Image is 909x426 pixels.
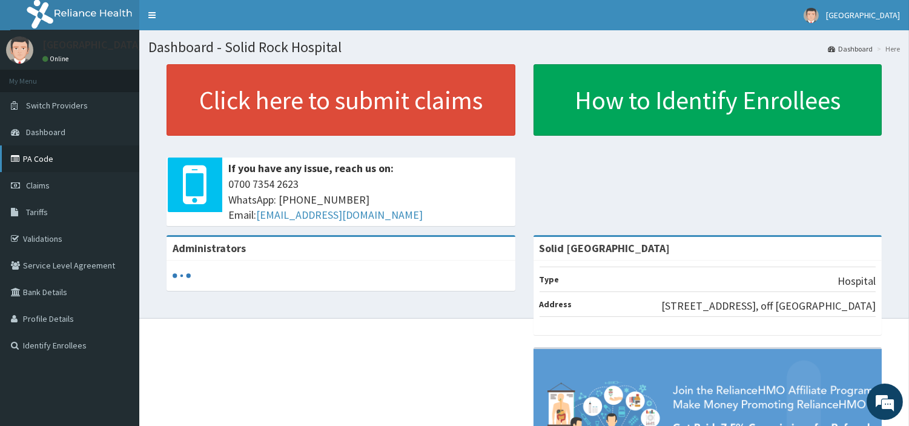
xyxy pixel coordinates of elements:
[173,241,246,255] b: Administrators
[173,267,191,285] svg: audio-loading
[26,100,88,111] span: Switch Providers
[826,10,900,21] span: [GEOGRAPHIC_DATA]
[874,44,900,54] li: Here
[42,55,71,63] a: Online
[256,208,423,222] a: [EMAIL_ADDRESS][DOMAIN_NAME]
[828,44,873,54] a: Dashboard
[42,39,142,50] p: [GEOGRAPHIC_DATA]
[540,274,560,285] b: Type
[804,8,819,23] img: User Image
[26,127,65,138] span: Dashboard
[228,176,509,223] span: 0700 7354 2623 WhatsApp: [PHONE_NUMBER] Email:
[534,64,882,136] a: How to Identify Enrollees
[148,39,900,55] h1: Dashboard - Solid Rock Hospital
[540,299,572,310] b: Address
[838,273,876,289] p: Hospital
[167,64,515,136] a: Click here to submit claims
[26,180,50,191] span: Claims
[6,36,33,64] img: User Image
[661,298,876,314] p: [STREET_ADDRESS], off [GEOGRAPHIC_DATA]
[228,161,394,175] b: If you have any issue, reach us on:
[26,207,48,218] span: Tariffs
[540,241,670,255] strong: Solid [GEOGRAPHIC_DATA]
